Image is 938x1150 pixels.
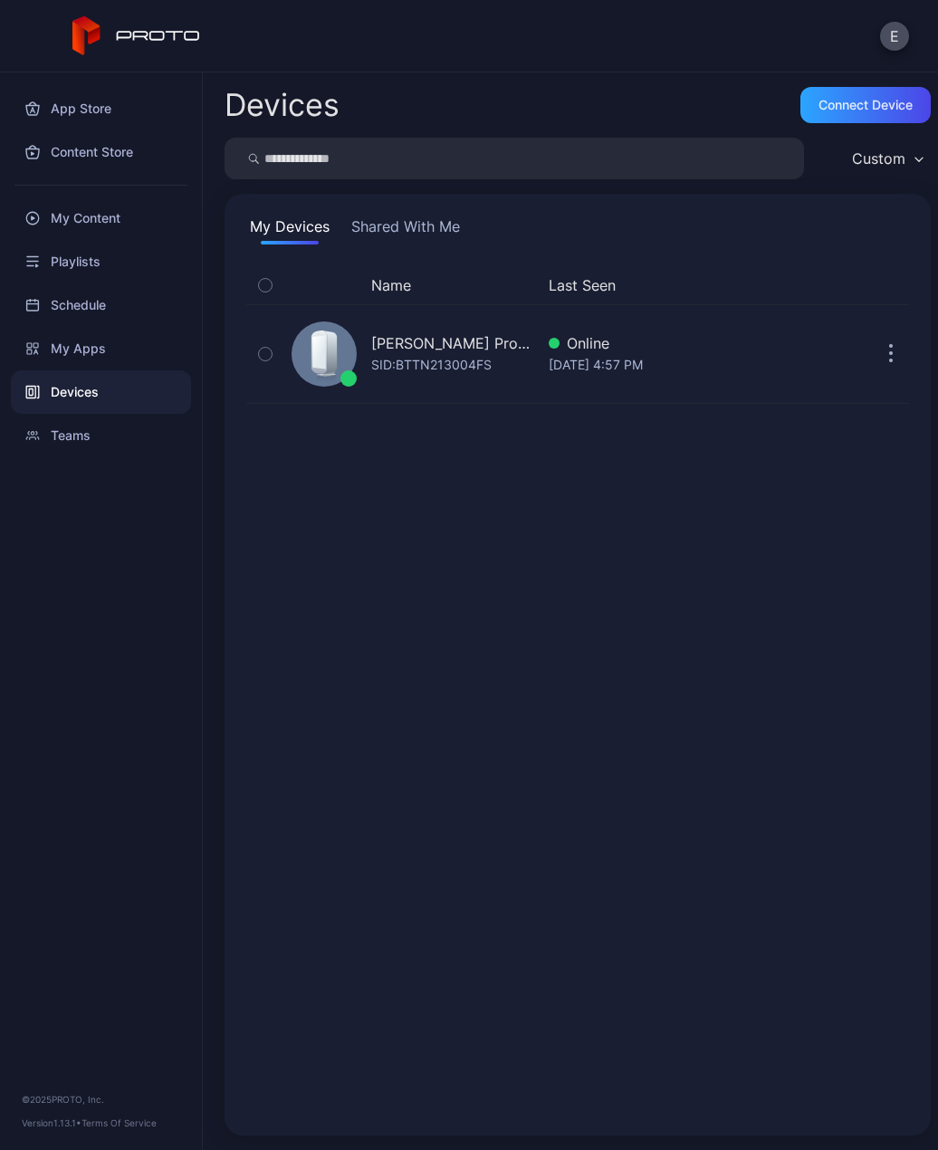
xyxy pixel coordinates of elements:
[843,138,931,179] button: Custom
[11,196,191,240] a: My Content
[225,89,340,121] h2: Devices
[11,327,191,370] a: My Apps
[11,283,191,327] a: Schedule
[852,149,905,168] div: Custom
[371,332,534,354] div: [PERSON_NAME] Proto M
[11,87,191,130] a: App Store
[22,1117,81,1128] span: Version 1.13.1 •
[246,216,333,244] button: My Devices
[371,354,492,376] div: SID: BTTN213004FS
[11,130,191,174] a: Content Store
[22,1092,180,1107] div: © 2025 PROTO, Inc.
[11,240,191,283] a: Playlists
[873,274,909,296] div: Options
[549,354,822,376] div: [DATE] 4:57 PM
[549,274,815,296] button: Last Seen
[81,1117,157,1128] a: Terms Of Service
[800,87,931,123] button: Connect device
[371,274,411,296] button: Name
[829,274,851,296] div: Update Device
[11,414,191,457] a: Teams
[348,216,464,244] button: Shared With Me
[549,332,822,354] div: Online
[818,98,913,112] div: Connect device
[11,370,191,414] a: Devices
[880,22,909,51] button: E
